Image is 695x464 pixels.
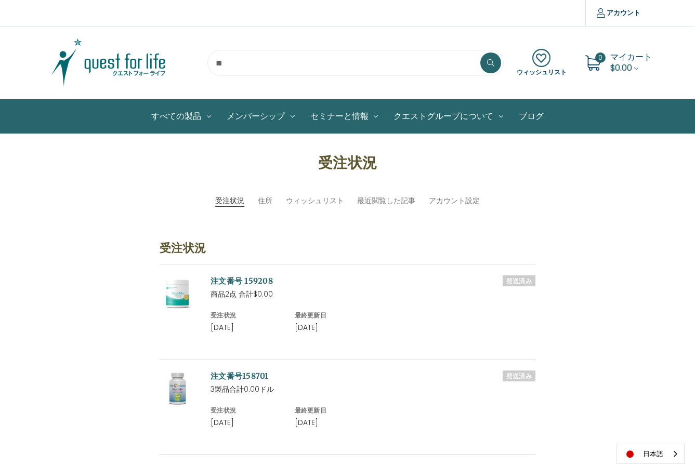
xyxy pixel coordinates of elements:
[295,311,368,320] h6: 最終更新日
[303,100,386,133] a: セミナーと情報
[617,444,685,464] div: Language
[65,152,629,174] h1: 受注状況
[295,417,318,428] span: [DATE]
[211,371,269,381] a: 注文番号158701
[211,322,234,333] span: [DATE]
[295,322,318,333] span: [DATE]
[211,384,535,395] p: 3製品合計0.00ドル
[219,100,303,133] a: メンバーシップ
[357,195,415,206] a: 最近閲覧した記事
[143,100,219,133] a: All Products
[211,276,273,286] a: 注文番号 159208
[386,100,511,133] a: クエストグループについて
[503,275,535,286] h6: 発送済み
[211,406,283,415] h6: 受注状況
[44,37,174,89] img: クエスト・グループ
[610,51,652,74] a: Cart with 0 items
[211,417,234,428] span: [DATE]
[610,51,652,63] span: マイカート
[503,370,535,381] h6: 発送済み
[610,62,632,74] span: $0.00
[429,195,480,206] a: アカウント設定
[211,311,283,320] h6: 受注状況
[617,444,684,463] a: 日本語
[617,444,685,464] aside: Language selected: 日本語
[517,49,567,77] a: ウィッシュリスト
[160,240,535,264] h3: 受注状況
[511,100,552,133] a: ブログ
[215,195,244,207] li: 受注状況
[295,406,368,415] h6: 最終更新日
[286,195,344,206] a: ウィッシュリスト
[595,52,606,63] span: 0
[211,289,535,300] p: 商品2点 合計$0.00
[258,195,272,206] a: 住所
